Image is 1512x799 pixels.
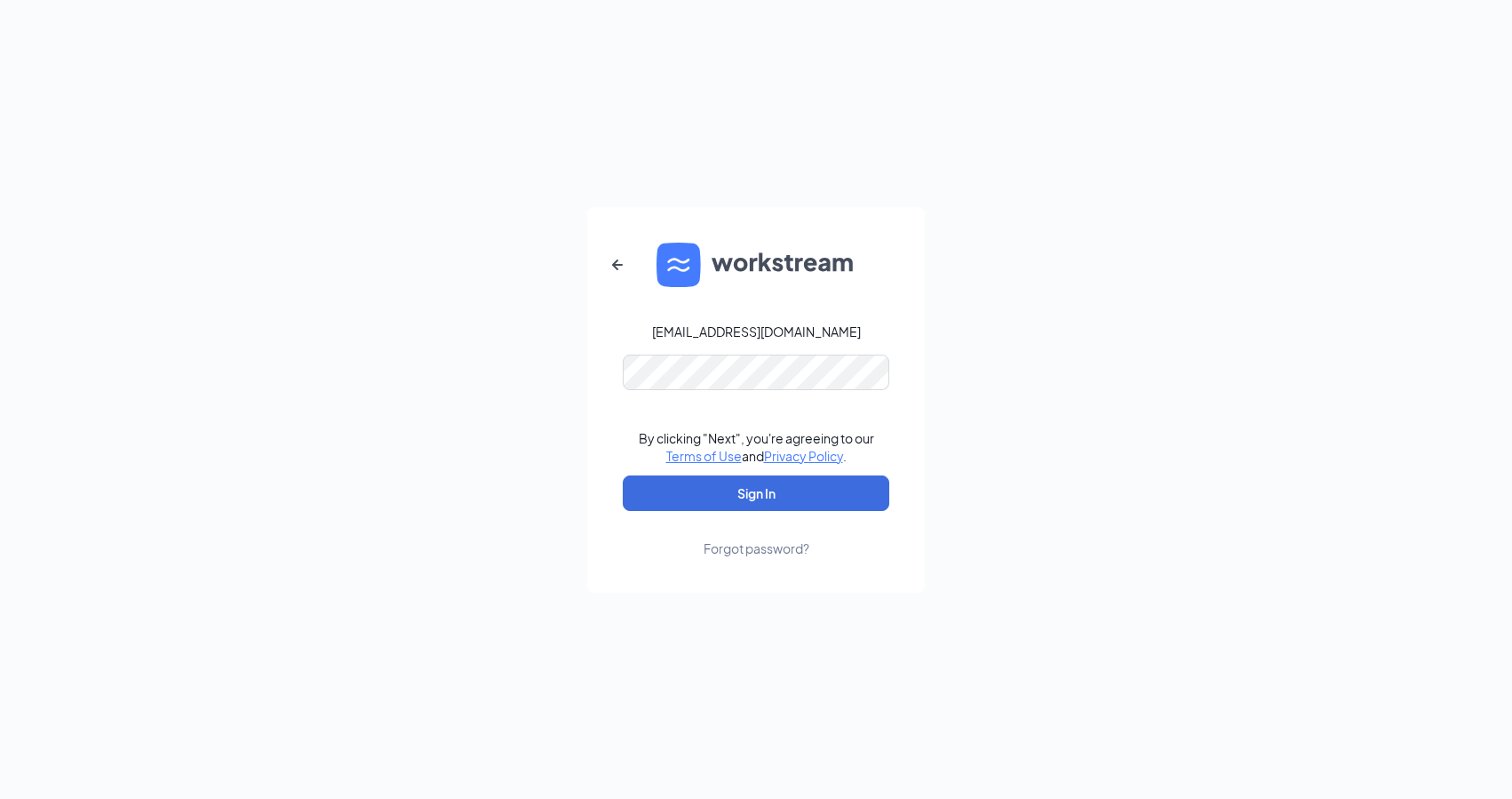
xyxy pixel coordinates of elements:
[666,448,742,464] a: Terms of Use
[764,448,843,464] a: Privacy Policy
[639,429,874,465] div: By clicking "Next", you're agreeing to our and .
[704,539,809,557] div: Forgot password?
[596,244,639,286] button: ArrowLeftNew
[607,254,628,276] svg: ArrowLeftNew
[652,323,861,340] div: [EMAIL_ADDRESS][DOMAIN_NAME]
[704,511,809,557] a: Forgot password?
[623,475,889,511] button: Sign In
[657,243,855,287] img: WS logo and Workstream text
